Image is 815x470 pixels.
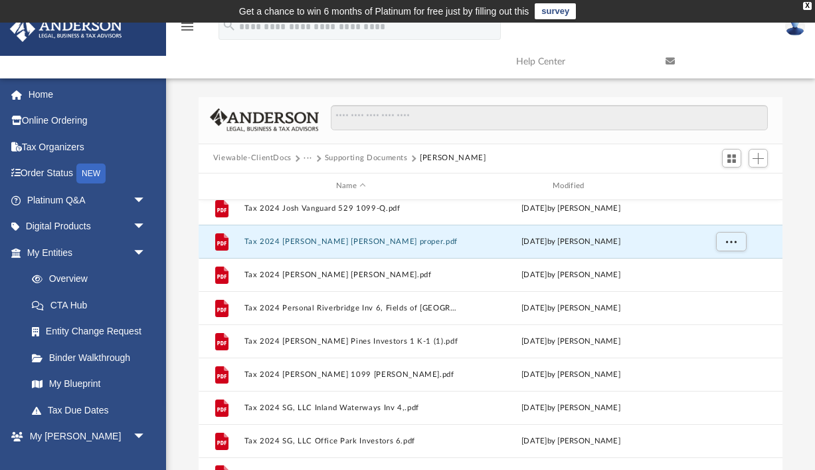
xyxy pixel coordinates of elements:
[715,364,746,384] button: More options
[19,266,166,293] a: Overview
[19,318,166,345] a: Entity Change Request
[6,16,126,42] img: Anderson Advisors Platinum Portal
[19,292,166,318] a: CTA Hub
[243,180,458,192] div: Name
[244,271,458,279] button: Tax 2024 [PERSON_NAME] [PERSON_NAME].pdf
[239,3,529,19] div: Get a chance to win 6 months of Platinum for free just by filling out this
[244,237,458,246] button: Tax 2024 [PERSON_NAME] [PERSON_NAME] proper.pdf
[506,35,656,88] a: Help Center
[464,368,678,380] div: [DATE] by [PERSON_NAME]
[683,180,776,192] div: id
[213,152,292,164] button: Viewable-ClientDocs
[722,149,742,168] button: Switch to Grid View
[715,231,746,251] button: More options
[9,160,166,187] a: Order StatusNEW
[749,149,769,168] button: Add
[803,2,812,10] div: close
[244,404,458,412] button: Tax 2024 SG, LLC Inland Waterways Inv 4,.pdf
[244,204,458,213] button: Tax 2024 Josh Vanguard 529 1099-Q.pdf
[133,239,159,267] span: arrow_drop_down
[133,187,159,214] span: arrow_drop_down
[9,213,166,240] a: Digital Productsarrow_drop_down
[304,152,312,164] button: ···
[9,239,166,266] a: My Entitiesarrow_drop_down
[76,164,106,183] div: NEW
[464,269,678,281] div: [DATE] by [PERSON_NAME]
[19,397,166,423] a: Tax Due Dates
[9,187,166,213] a: Platinum Q&Aarrow_drop_down
[205,180,238,192] div: id
[715,331,746,351] button: More options
[19,344,166,371] a: Binder Walkthrough
[222,18,236,33] i: search
[19,371,159,398] a: My Blueprint
[9,134,166,160] a: Tax Organizers
[464,180,678,192] div: Modified
[133,423,159,451] span: arrow_drop_down
[464,235,678,247] div: [DATE] by [PERSON_NAME]
[9,81,166,108] a: Home
[179,25,195,35] a: menu
[325,152,408,164] button: Supporting Documents
[179,19,195,35] i: menu
[785,17,805,36] img: User Pic
[331,105,769,130] input: Search files and folders
[244,437,458,445] button: Tax 2024 SG, LLC Office Park Investors 6.pdf
[464,302,678,314] div: [DATE] by [PERSON_NAME]
[715,298,746,318] button: More options
[464,335,678,347] div: [DATE] by [PERSON_NAME]
[9,423,159,466] a: My [PERSON_NAME] Teamarrow_drop_down
[244,337,458,346] button: Tax 2024 [PERSON_NAME] Pines Investors 1 K-1 (1).pdf
[464,435,678,447] div: [DATE] by [PERSON_NAME]
[715,265,746,285] button: More options
[244,304,458,312] button: Tax 2024 Personal Riverbridge Inv 6, Fields of [GEOGRAPHIC_DATA] K-1.pdf
[535,3,576,19] a: survey
[9,108,166,134] a: Online Ordering
[464,402,678,413] div: [DATE] by [PERSON_NAME]
[715,398,746,417] button: More options
[715,198,746,218] button: More options
[420,152,486,164] button: [PERSON_NAME]
[133,213,159,241] span: arrow_drop_down
[464,202,678,214] div: [DATE] by [PERSON_NAME]
[244,370,458,379] button: Tax 2024 [PERSON_NAME] 1099 [PERSON_NAME].pdf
